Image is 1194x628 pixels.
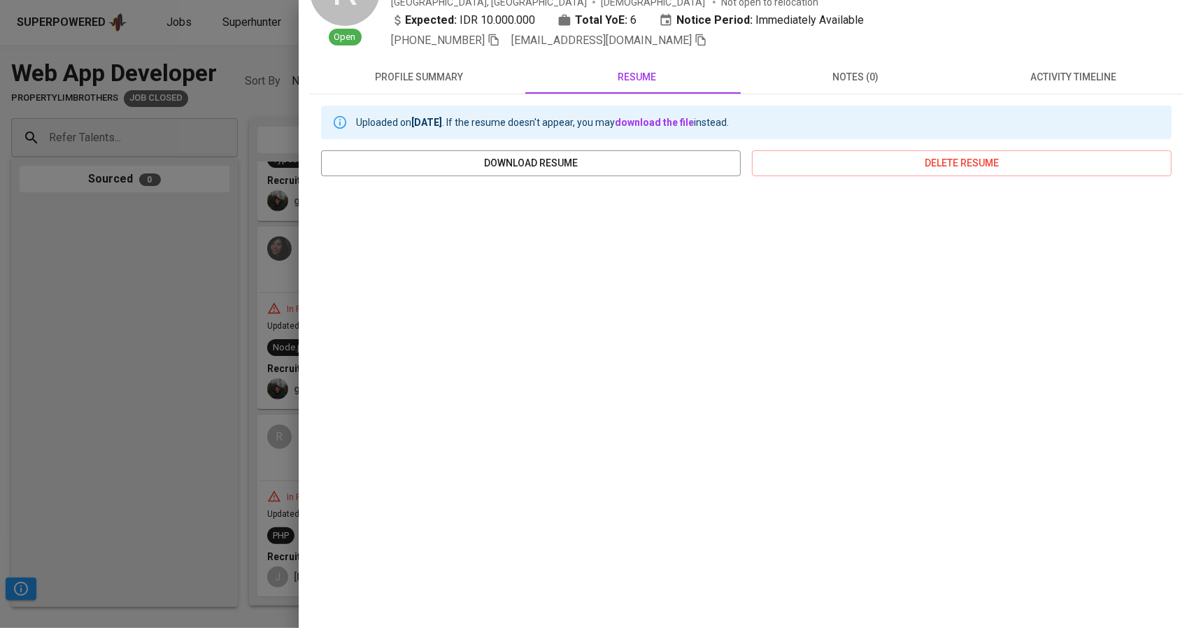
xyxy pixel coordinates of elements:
b: Total YoE: [575,12,627,29]
div: Immediately Available [659,12,864,29]
button: delete resume [752,150,1172,176]
span: profile summary [318,69,520,86]
a: download the file [615,117,694,128]
span: [EMAIL_ADDRESS][DOMAIN_NAME] [511,34,692,47]
span: 6 [630,12,637,29]
span: delete resume [763,155,1160,172]
div: IDR 10.000.000 [391,12,535,29]
iframe: 5f9ec7c9a184bafd09b600c0dc8c9ebc.pdf [321,187,1172,607]
span: activity timeline [973,69,1174,86]
button: download resume [321,150,741,176]
span: download resume [332,155,730,172]
span: resume [536,69,738,86]
span: notes (0) [755,69,956,86]
span: Open [329,31,362,44]
b: Notice Period: [676,12,753,29]
span: [PHONE_NUMBER] [391,34,485,47]
div: Uploaded on . If the resume doesn't appear, you may instead. [356,110,729,135]
b: [DATE] [411,117,442,128]
b: Expected: [405,12,457,29]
